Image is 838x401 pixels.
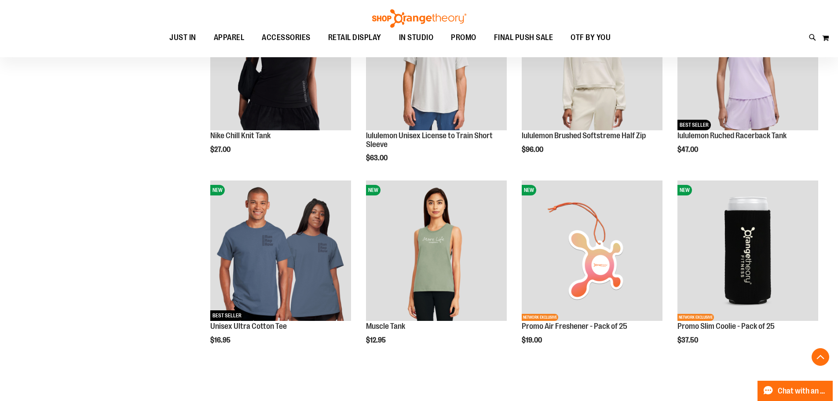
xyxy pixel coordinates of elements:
[366,185,381,195] span: NEW
[366,336,387,344] span: $12.95
[210,336,232,344] span: $16.95
[757,381,833,401] button: Chat with an Expert
[210,131,271,140] a: Nike Chill Knit Tank
[210,180,351,323] a: Unisex Ultra Cotton TeeNEWBEST SELLER
[366,180,507,323] a: Muscle TankNEW
[451,28,476,48] span: PROMO
[371,9,468,28] img: Shop Orangetheory
[522,185,536,195] span: NEW
[366,322,405,331] a: Muscle Tank
[522,180,662,321] img: Promo Air Freshener - Pack of 25
[812,348,829,366] button: Back To Top
[677,120,711,130] span: BEST SELLER
[210,322,287,331] a: Unisex Ultra Cotton Tee
[214,28,245,48] span: APPAREL
[485,28,562,48] a: FINAL PUSH SALE
[522,146,545,154] span: $96.00
[522,322,627,331] a: Promo Air Freshener - Pack of 25
[206,176,355,367] div: product
[442,28,485,48] a: PROMO
[253,28,319,48] a: ACCESSORIES
[517,176,667,367] div: product
[210,146,232,154] span: $27.00
[522,314,558,321] span: NETWORK EXCLUSIVE
[677,146,699,154] span: $47.00
[522,131,646,140] a: lululemon Brushed Softstreme Half Zip
[673,176,823,367] div: product
[210,310,244,321] span: BEST SELLER
[399,28,434,48] span: IN STUDIO
[562,28,619,48] a: OTF BY YOU
[522,336,543,344] span: $19.00
[677,336,699,344] span: $37.50
[366,154,389,162] span: $63.00
[366,131,493,149] a: lululemon Unisex License to Train Short Sleeve
[210,185,225,195] span: NEW
[328,28,381,48] span: RETAIL DISPLAY
[262,28,311,48] span: ACCESSORIES
[319,28,390,48] a: RETAIL DISPLAY
[677,131,787,140] a: lululemon Ruched Racerback Tank
[571,28,611,48] span: OTF BY YOU
[677,314,714,321] span: NETWORK EXCLUSIVE
[362,176,511,367] div: product
[390,28,443,48] a: IN STUDIO
[494,28,553,48] span: FINAL PUSH SALE
[677,180,818,323] a: Promo Slim Coolie - Pack of 25NEWNETWORK EXCLUSIVE
[522,180,662,323] a: Promo Air Freshener - Pack of 25NEWNETWORK EXCLUSIVE
[169,28,196,48] span: JUST IN
[677,180,818,321] img: Promo Slim Coolie - Pack of 25
[205,28,253,48] a: APPAREL
[210,180,351,321] img: Unisex Ultra Cotton Tee
[366,180,507,321] img: Muscle Tank
[778,387,827,395] span: Chat with an Expert
[677,322,775,331] a: Promo Slim Coolie - Pack of 25
[161,28,205,48] a: JUST IN
[677,185,692,195] span: NEW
